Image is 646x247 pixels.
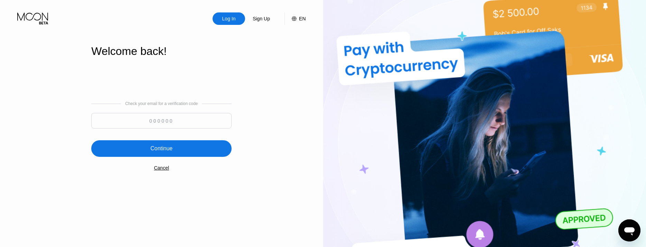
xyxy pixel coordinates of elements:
div: Cancel [154,165,169,171]
div: Continue [91,140,232,157]
div: EN [284,12,306,25]
div: Welcome back! [91,45,232,58]
div: Sign Up [245,12,278,25]
div: Log In [222,15,236,22]
div: Continue [150,145,172,152]
input: 000000 [91,113,232,129]
iframe: Button to launch messaging window [618,219,640,241]
div: EN [299,16,306,21]
div: Check your email for a verification code [125,101,198,106]
div: Log In [213,12,245,25]
div: Sign Up [252,15,271,22]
